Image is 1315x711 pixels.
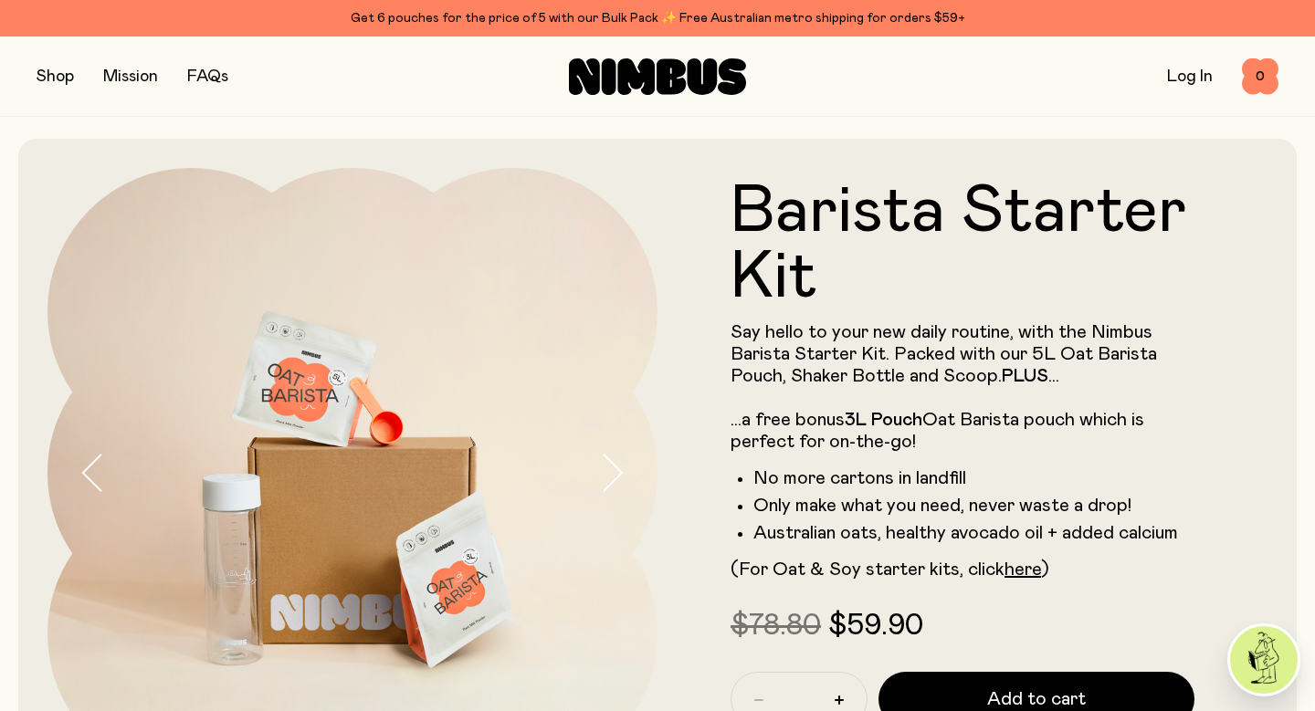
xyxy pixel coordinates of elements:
[731,179,1194,310] h1: Barista Starter Kit
[753,522,1194,544] li: Australian oats, healthy avocado oil + added calcium
[731,559,1194,580] p: (For Oat & Soy starter kits, click )
[1167,68,1213,85] a: Log In
[753,495,1194,517] li: Only make what you need, never waste a drop!
[37,7,1278,29] div: Get 6 pouches for the price of 5 with our Bulk Pack ✨ Free Australian metro shipping for orders $59+
[187,68,228,85] a: FAQs
[1242,58,1278,95] button: 0
[1230,626,1298,694] img: agent
[845,411,867,429] strong: 3L
[731,321,1194,453] p: Say hello to your new daily routine, with the Nimbus Barista Starter Kit. Packed with our 5L Oat ...
[731,612,821,641] span: $78.80
[753,467,1194,489] li: No more cartons in landfill
[828,612,923,641] span: $59.90
[1002,367,1048,385] strong: PLUS
[871,411,922,429] strong: Pouch
[103,68,158,85] a: Mission
[1005,560,1041,579] a: here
